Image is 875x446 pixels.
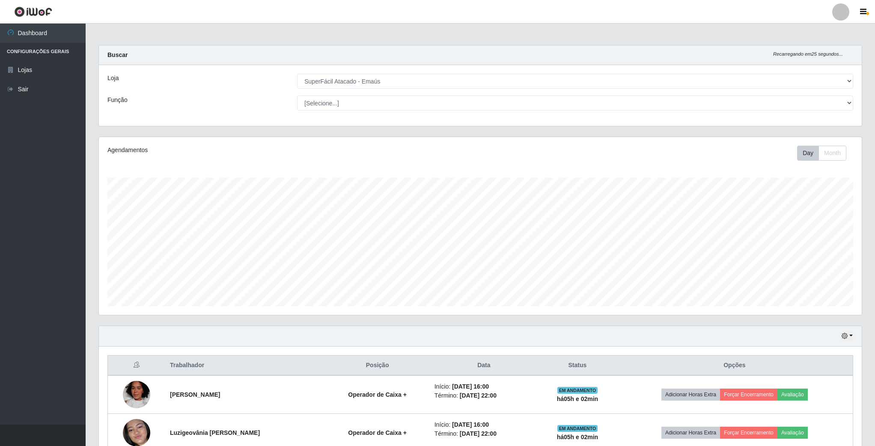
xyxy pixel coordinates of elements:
div: Agendamentos [107,146,411,155]
button: Adicionar Horas Extra [661,427,720,439]
strong: Operador de Caixa + [348,391,407,398]
th: Status [539,356,616,376]
div: First group [797,146,846,161]
time: [DATE] 16:00 [452,421,489,428]
img: 1742965437986.jpeg [123,377,150,412]
th: Data [429,356,539,376]
li: Início: [435,382,533,391]
th: Trabalhador [165,356,325,376]
button: Month [818,146,846,161]
button: Avaliação [777,389,808,401]
strong: Operador de Caixa + [348,429,407,436]
time: [DATE] 22:00 [460,430,497,437]
strong: há 05 h e 02 min [557,395,598,402]
button: Avaliação [777,427,808,439]
button: Forçar Encerramento [720,427,777,439]
button: Day [797,146,819,161]
div: Toolbar with button groups [797,146,853,161]
time: [DATE] 22:00 [460,392,497,399]
button: Adicionar Horas Extra [661,389,720,401]
li: Término: [435,429,533,438]
strong: há 05 h e 02 min [557,434,598,440]
strong: Luzigeovânia [PERSON_NAME] [170,429,260,436]
i: Recarregando em 25 segundos... [773,51,843,57]
time: [DATE] 16:00 [452,383,489,390]
span: EM ANDAMENTO [557,425,598,432]
label: Função [107,96,128,105]
strong: Buscar [107,51,128,58]
strong: [PERSON_NAME] [170,391,220,398]
button: Forçar Encerramento [720,389,777,401]
th: Opções [616,356,853,376]
li: Término: [435,391,533,400]
li: Início: [435,420,533,429]
img: CoreUI Logo [14,6,52,17]
span: EM ANDAMENTO [557,387,598,394]
label: Loja [107,74,119,83]
th: Posição [325,356,429,376]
